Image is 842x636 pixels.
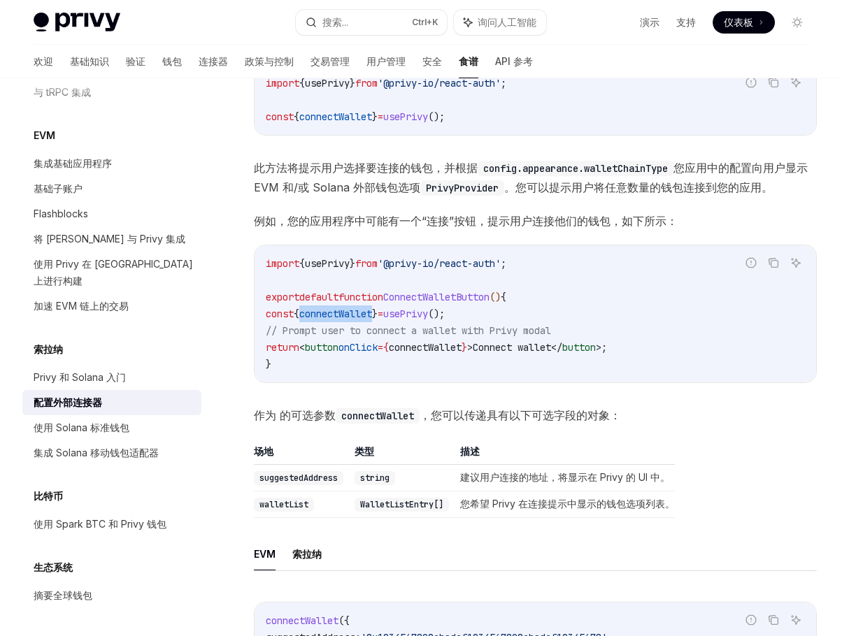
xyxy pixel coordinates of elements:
[266,110,294,123] span: const
[459,45,478,78] a: 食谱
[460,471,670,483] font: 建议用户连接的地址，将显示在 Privy 的 UI 中。
[640,16,659,28] font: 演示
[299,291,338,303] span: default
[742,611,760,629] button: 报告错误代码
[266,614,338,627] span: connectWallet
[742,73,760,92] button: 报告错误代码
[422,55,442,67] font: 安全
[713,11,775,34] a: 仪表板
[596,341,601,354] span: >
[294,308,299,320] span: {
[428,308,445,320] span: ();
[355,498,449,512] code: WalletListEntry[]
[305,341,338,354] span: button
[22,512,201,537] a: 使用 Spark BTC 和 Privy 钱包
[34,589,92,601] font: 摘要全球钱包
[34,371,126,383] font: Privy 和 Solana 入门
[764,73,783,92] button: 复制代码块中的内容
[478,161,673,176] code: config.appearance.walletChainType
[254,161,478,175] font: 此方法将提示用户选择要连接的钱包，并根据
[254,498,314,512] code: walletList
[162,55,182,67] font: 钱包
[355,257,378,270] span: from
[34,421,129,433] font: 使用 Solana 标准钱包
[478,16,536,28] font: 询问人工智能
[372,308,378,320] span: }
[676,15,696,29] a: 支持
[22,294,201,319] a: 加速 EVM 链上的交易
[378,77,501,89] span: '@privy-io/react-auth'
[34,561,73,573] font: 生态系统
[495,45,533,78] a: API 参考
[495,55,533,67] font: API 参考
[366,45,406,78] a: 用户管理
[34,343,63,355] font: 索拉纳
[299,110,372,123] span: connectWallet
[350,77,355,89] span: }
[126,55,145,67] font: 验证
[34,208,88,219] font: Flashblocks
[266,324,551,337] span: // Prompt user to connect a wallet with Privy modal
[786,11,808,34] button: 切换暗模式
[355,471,395,485] code: string
[764,254,783,272] button: 复制代码块中的内容
[501,291,506,303] span: {
[372,110,378,123] span: }
[459,55,478,67] font: 食谱
[383,341,389,354] span: {
[322,16,348,28] font: 搜索...
[350,257,355,270] span: }
[305,77,350,89] span: usePrivy
[266,291,299,303] span: export
[292,548,322,560] font: 索拉纳
[467,341,473,354] span: >
[311,55,350,67] font: 交易管理
[454,10,546,35] button: 询问人工智能
[299,77,305,89] span: {
[162,45,182,78] a: 钱包
[70,55,109,67] font: 基础知识
[742,254,760,272] button: 报告错误代码
[428,110,445,123] span: ();
[378,110,383,123] span: =
[34,518,166,530] font: 使用 Spark BTC 和 Privy 钱包
[245,55,294,67] font: 政策与控制
[355,77,378,89] span: from
[366,55,406,67] font: 用户管理
[126,45,145,78] a: 验证
[22,252,201,294] a: 使用 Privy 在 [GEOGRAPHIC_DATA] 上进行构建
[22,201,201,226] a: Flashblocks
[245,45,294,78] a: 政策与控制
[34,300,129,312] font: 加速 EVM 链上的交易
[787,611,805,629] button: 询问人工智能
[504,180,773,194] font: 。您可以提示用户将任意数量的钱包连接到您的应用。
[22,440,201,465] a: 集成 Solana 移动钱包适配器
[383,291,490,303] span: ConnectWalletButton
[724,16,753,28] font: 仪表板
[22,226,201,252] a: 将 [PERSON_NAME] 与 Privy 集成
[266,308,294,320] span: const
[34,182,83,194] font: 基础子账户
[338,291,383,303] span: function
[787,254,805,272] button: 询问人工智能
[473,341,551,354] span: Connect wallet
[562,341,596,354] span: button
[34,396,102,408] font: 配置外部连接器
[383,308,428,320] span: usePrivy
[34,490,63,502] font: 比特币
[254,471,343,485] code: suggestedAddress
[311,45,350,78] a: 交易管理
[378,341,383,354] span: =
[254,537,276,570] button: EVM
[34,55,53,67] font: 欢迎
[338,341,378,354] span: onClick
[378,257,501,270] span: '@privy-io/react-auth'
[254,408,336,422] font: 作为 的可选参数
[266,341,299,354] span: return
[336,408,420,424] code: connectWallet
[305,257,350,270] span: usePrivy
[292,537,322,570] button: 索拉纳
[22,151,201,176] a: 集成基础应用程序
[22,176,201,201] a: 基础子账户
[22,583,201,608] a: 摘要全球钱包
